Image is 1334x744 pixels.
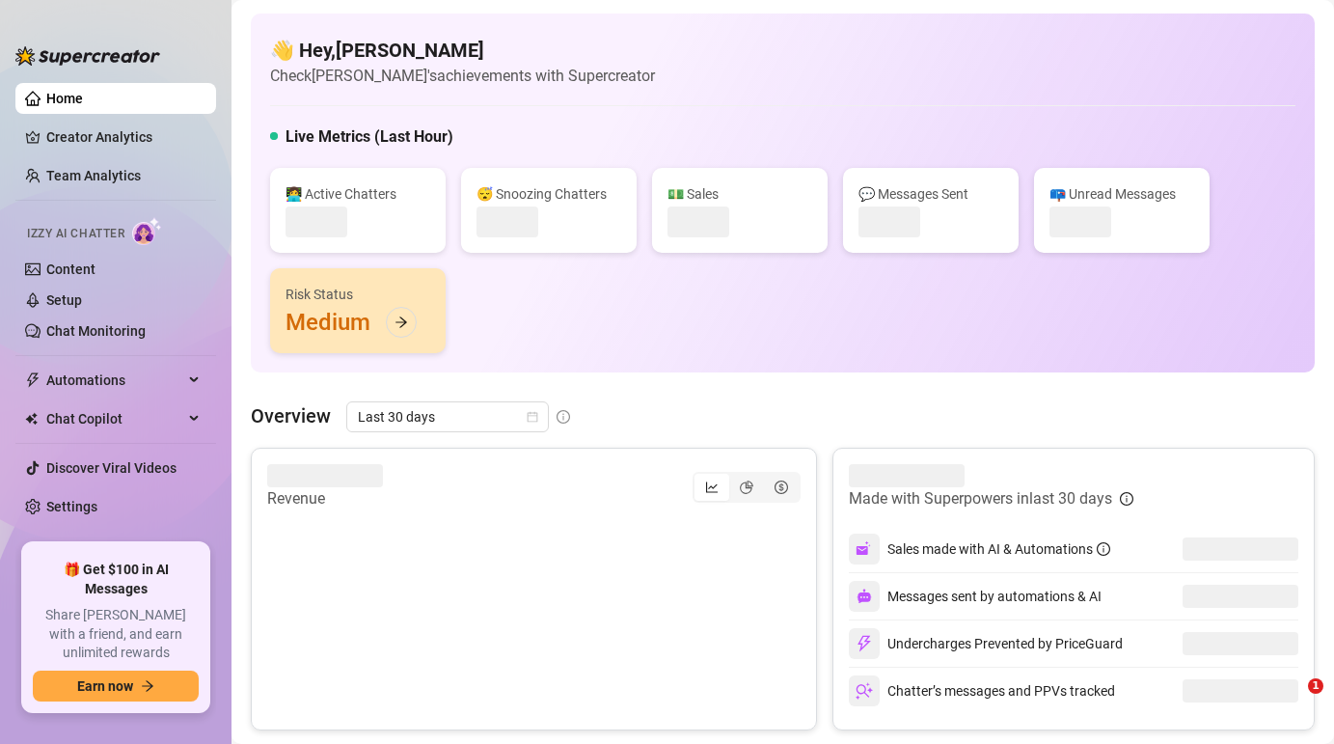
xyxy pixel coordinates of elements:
span: Izzy AI Chatter [27,225,124,243]
button: Earn nowarrow-right [33,671,199,702]
div: Sales made with AI & Automations [887,538,1110,560]
span: Earn now [77,678,133,694]
img: Chat Copilot [25,412,38,426]
img: svg%3e [856,682,873,700]
a: Setup [46,292,82,308]
a: Creator Analytics [46,122,201,152]
span: arrow-right [395,316,408,329]
span: pie-chart [740,481,753,494]
a: Chat Monitoring [46,323,146,339]
span: Share [PERSON_NAME] with a friend, and earn unlimited rewards [33,606,199,663]
span: info-circle [1097,542,1110,556]
span: 🎁 Get $100 in AI Messages [33,561,199,598]
span: Last 30 days [358,402,537,431]
span: info-circle [557,410,570,424]
a: Settings [46,499,97,514]
span: calendar [527,411,538,423]
a: Discover Viral Videos [46,460,177,476]
span: line-chart [705,481,719,494]
div: Undercharges Prevented by PriceGuard [849,628,1123,659]
article: Overview [251,401,331,430]
img: svg%3e [856,635,873,652]
a: Team Analytics [46,168,141,183]
article: Check [PERSON_NAME]'s achievements with Supercreator [270,64,655,88]
div: Messages sent by automations & AI [849,581,1102,612]
a: Home [46,91,83,106]
span: dollar-circle [775,481,788,494]
span: Chat Copilot [46,403,183,434]
div: 😴 Snoozing Chatters [476,183,621,205]
article: Made with Superpowers in last 30 days [849,487,1112,510]
span: arrow-right [141,679,154,693]
div: segmented control [693,472,801,503]
h4: 👋 Hey, [PERSON_NAME] [270,37,655,64]
span: thunderbolt [25,372,41,388]
img: svg%3e [857,589,872,604]
iframe: Intercom live chat [1268,678,1315,725]
div: 📪 Unread Messages [1049,183,1194,205]
article: Revenue [267,487,383,510]
div: Chatter’s messages and PPVs tracked [849,675,1115,706]
div: 👩‍💻 Active Chatters [286,183,430,205]
a: Content [46,262,95,277]
img: logo-BBDzfeDw.svg [15,46,160,66]
span: 1 [1308,678,1323,694]
div: Risk Status [286,284,430,305]
h5: Live Metrics (Last Hour) [286,125,453,149]
div: 💵 Sales [667,183,812,205]
span: Automations [46,365,183,396]
img: AI Chatter [132,217,162,245]
span: info-circle [1120,492,1133,506]
img: svg%3e [856,540,873,558]
div: 💬 Messages Sent [858,183,1003,205]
